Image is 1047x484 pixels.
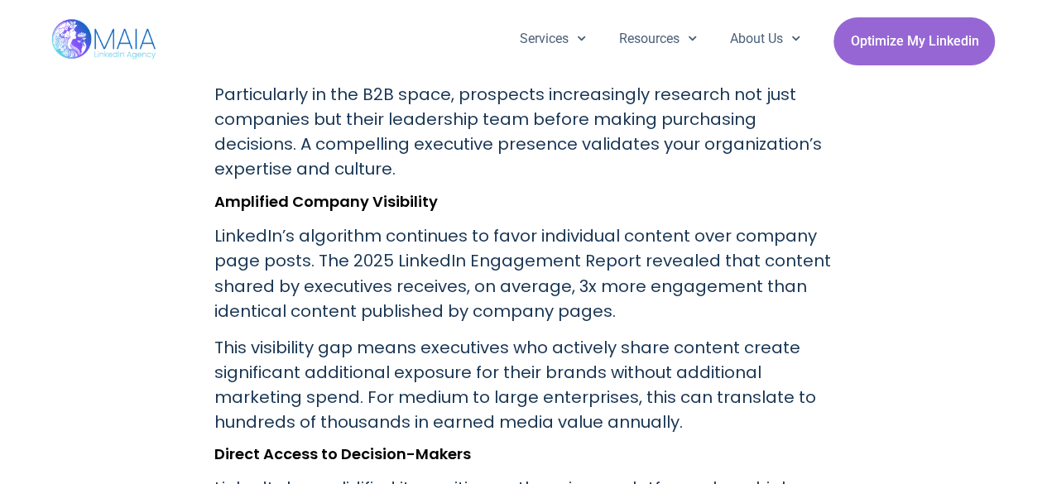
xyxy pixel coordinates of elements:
h3: Amplified Company Visibility [214,194,833,210]
a: Resources [603,17,713,60]
a: Services [503,17,603,60]
h3: Direct Access to Decision-Makers [214,445,833,462]
p: LinkedIn’s algorithm continues to favor individual content over company page posts. The 2025 Link... [214,223,833,323]
p: Particularly in the B2B space, prospects increasingly research not just companies but their leade... [214,82,833,181]
a: About Us [713,17,817,60]
span: Optimize My Linkedin [850,26,978,57]
p: This visibility gap means executives who actively share content create significant additional exp... [214,334,833,434]
nav: Menu [503,17,818,60]
a: Optimize My Linkedin [833,17,995,65]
